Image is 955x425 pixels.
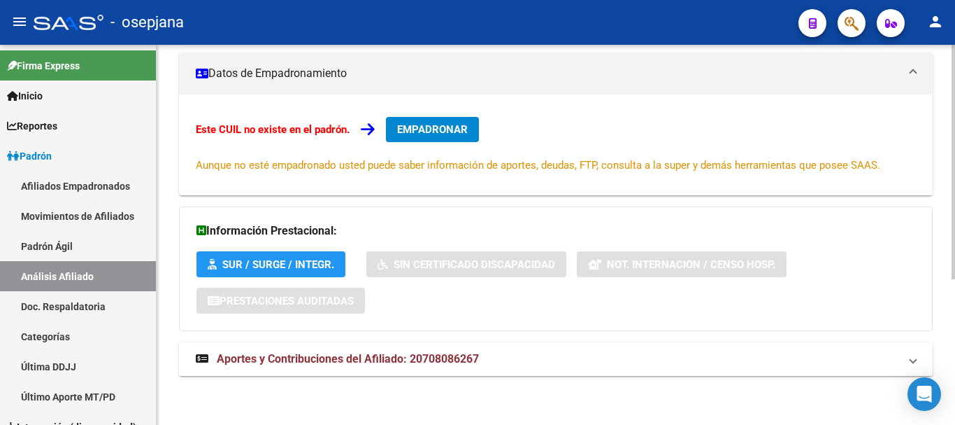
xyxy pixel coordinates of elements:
[11,13,28,30] mat-icon: menu
[196,221,915,241] h3: Información Prestacional:
[7,148,52,164] span: Padrón
[217,352,479,365] span: Aportes y Contribuciones del Afiliado: 20708086267
[196,251,345,277] button: SUR / SURGE / INTEGR.
[179,95,933,195] div: Datos de Empadronamiento
[607,258,775,271] span: Not. Internacion / Censo Hosp.
[196,288,365,314] button: Prestaciones Auditadas
[196,159,880,172] span: Aunque no esté empadronado usted puede saber información de aportes, deudas, FTP, consulta a la s...
[7,58,80,74] span: Firma Express
[179,342,933,376] mat-expansion-panel-header: Aportes y Contribuciones del Afiliado: 20708086267
[7,118,57,134] span: Reportes
[397,123,468,136] span: EMPADRONAR
[7,88,43,104] span: Inicio
[222,258,334,271] span: SUR / SURGE / INTEGR.
[110,7,184,38] span: - osepjana
[196,66,899,81] mat-panel-title: Datos de Empadronamiento
[366,251,566,277] button: Sin Certificado Discapacidad
[907,377,941,411] div: Open Intercom Messenger
[927,13,944,30] mat-icon: person
[196,123,350,136] strong: Este CUIL no existe en el padrón.
[179,53,933,95] mat-expansion-panel-header: Datos de Empadronamiento
[386,117,479,142] button: EMPADRONAR
[220,295,354,307] span: Prestaciones Auditadas
[577,251,787,277] button: Not. Internacion / Censo Hosp.
[394,258,555,271] span: Sin Certificado Discapacidad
